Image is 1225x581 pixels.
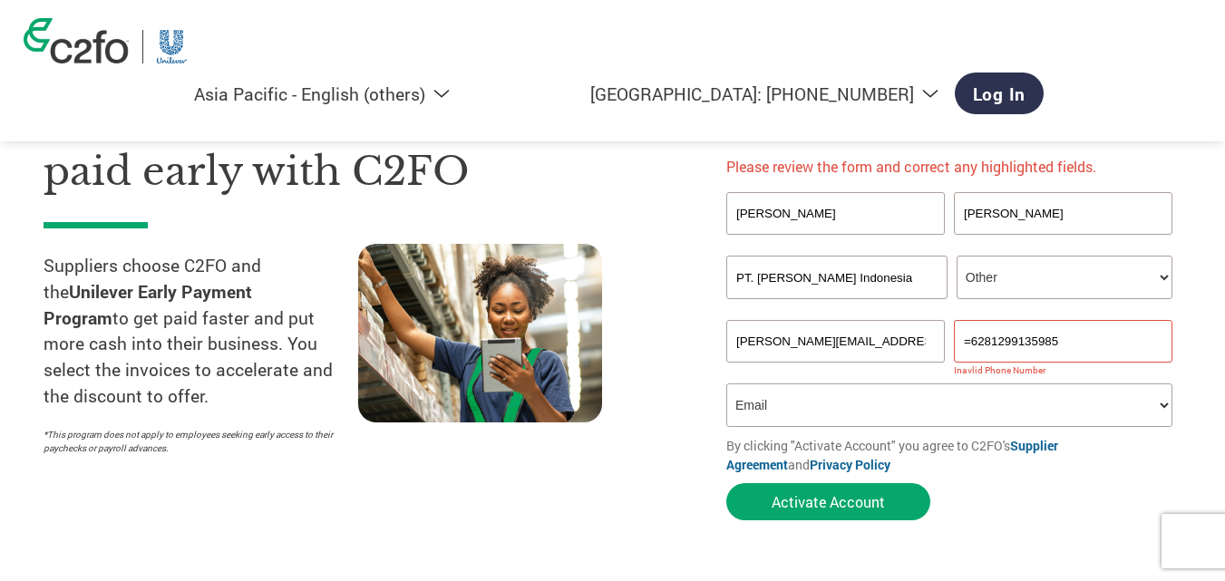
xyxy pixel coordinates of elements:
div: Invalid last name or last name is too long [954,237,1172,248]
p: Please review the form and correct any highlighted fields. [726,156,1181,178]
strong: Unilever Early Payment Program [44,280,252,329]
img: supply chain worker [358,244,602,422]
h1: Get your Unilever invoices paid early with C2FO [44,83,672,200]
input: First Name* [726,192,945,235]
p: *This program does not apply to employees seeking early access to their paychecks or payroll adva... [44,428,340,455]
p: Suppliers choose C2FO and the to get paid faster and put more cash into their business. You selec... [44,253,358,410]
select: Title/Role [957,256,1172,299]
input: Invalid Email format [726,320,945,363]
img: Unilever [157,30,188,63]
div: Invalid company name or company name is too long [726,301,1172,313]
p: By clicking "Activate Account" you agree to C2FO's and [726,436,1181,474]
div: Invalid first name or first name is too long [726,237,945,248]
img: c2fo logo [24,18,129,63]
a: Privacy Policy [810,456,890,473]
div: Inavlid Phone Number [954,364,1172,376]
input: Last Name* [954,192,1172,235]
input: Phone* [954,320,1172,363]
button: Activate Account [726,483,930,520]
input: Your company name* [726,256,948,299]
div: Inavlid Email Address [726,364,945,376]
a: Supplier Agreement [726,437,1058,473]
a: Log In [955,73,1045,114]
